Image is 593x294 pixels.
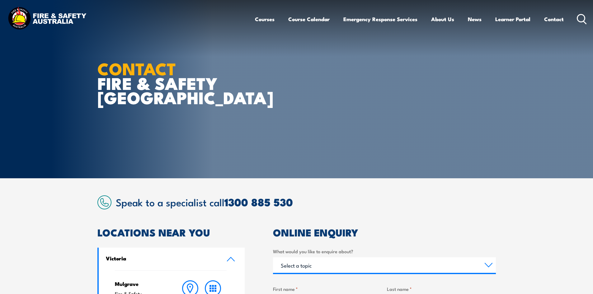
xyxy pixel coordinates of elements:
[288,11,330,27] a: Course Calendar
[343,11,417,27] a: Emergency Response Services
[273,248,496,255] label: What would you like to enquire about?
[273,228,496,236] h2: ONLINE ENQUIRY
[224,194,293,210] a: 1300 885 530
[387,285,496,292] label: Last name
[495,11,530,27] a: Learner Portal
[97,61,251,105] h1: FIRE & SAFETY [GEOGRAPHIC_DATA]
[115,280,167,287] h4: Mulgrave
[116,196,496,208] h2: Speak to a specialist call
[97,55,176,81] strong: CONTACT
[255,11,275,27] a: Courses
[99,248,245,270] a: Victoria
[273,285,382,292] label: First name
[431,11,454,27] a: About Us
[544,11,564,27] a: Contact
[106,255,217,262] h4: Victoria
[97,228,245,236] h2: LOCATIONS NEAR YOU
[468,11,482,27] a: News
